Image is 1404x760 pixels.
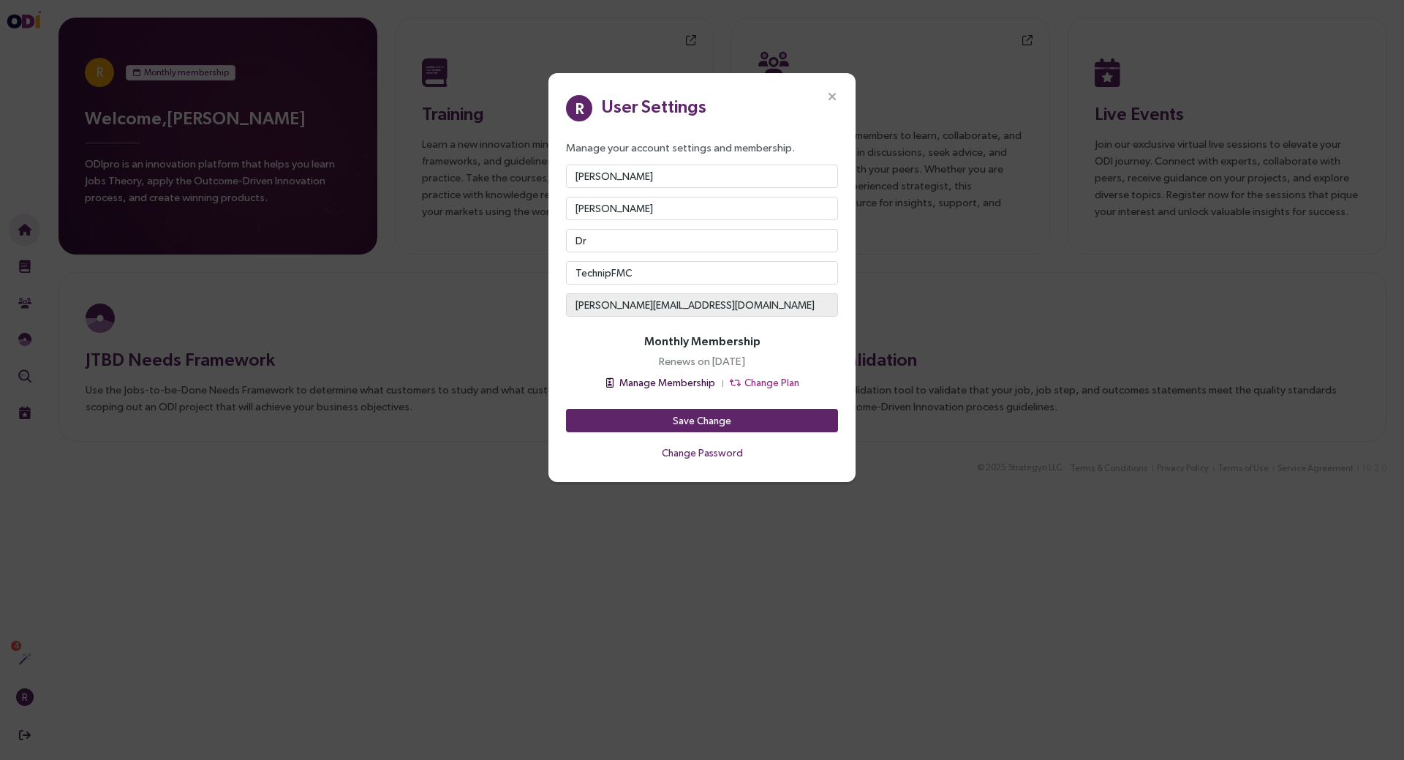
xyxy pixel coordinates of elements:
[575,95,584,121] span: R
[566,139,838,156] p: Manage your account settings and membership.
[566,229,838,252] input: Title
[566,441,838,464] button: Change Password
[644,334,760,348] h4: Monthly Membership
[744,375,799,391] span: Change Plan
[566,197,838,220] input: Last Name
[729,374,800,391] button: Change Plan
[673,413,731,429] span: Save Change
[601,93,706,119] div: User Settings
[662,445,743,461] span: Change Password
[566,261,838,285] input: Organization
[604,374,716,391] button: Manage Membership
[566,409,838,432] button: Save Change
[659,353,745,369] p: Renews on [DATE]
[566,165,838,188] input: First Name
[809,73,856,120] button: Close
[619,375,715,391] span: Manage Membership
